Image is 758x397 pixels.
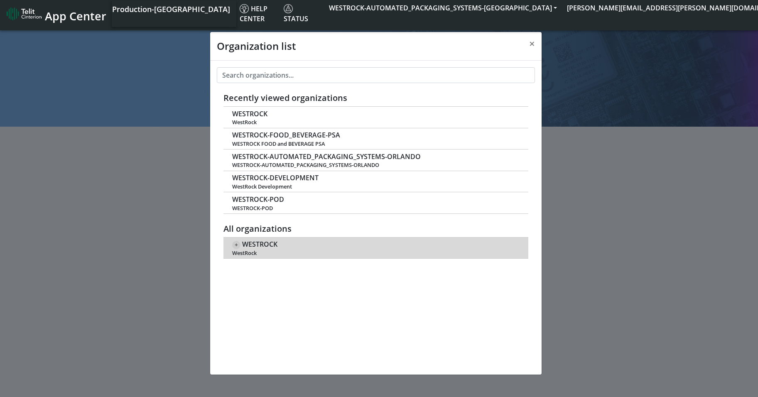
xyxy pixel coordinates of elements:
span: WestRock Development [232,184,520,190]
span: × [529,37,535,50]
h4: Organization list [217,39,296,54]
span: WestRock [232,119,520,125]
span: WESTROCK [232,110,267,118]
img: status.svg [284,4,293,13]
span: App Center [45,8,106,24]
span: WESTROCK [242,240,277,248]
a: Help center [236,0,280,27]
a: App Center [7,5,105,23]
img: knowledge.svg [240,4,249,13]
span: WestRock [232,250,520,256]
span: WESTROCK-POD [232,196,284,203]
button: WESTROCK-AUTOMATED_PACKAGING_SYSTEMS-[GEOGRAPHIC_DATA] [324,0,562,15]
span: Status [284,4,308,23]
span: WESTROCK-DEVELOPMENT [232,174,319,182]
img: logo-telit-cinterion-gw-new.png [7,7,42,20]
span: Help center [240,4,267,23]
h5: All organizations [223,224,528,234]
a: Status [280,0,324,27]
span: Production-[GEOGRAPHIC_DATA] [112,4,230,14]
span: + [232,241,240,249]
a: Your current platform instance [112,0,230,17]
span: WESTROCK-FOOD_BEVERAGE-PSA [232,131,340,139]
span: WESTROCK FOOD and BEVERAGE PSA [232,141,520,147]
h5: Recently viewed organizations [223,93,528,103]
span: WESTROCK-AUTOMATED_PACKAGING_SYSTEMS-ORLANDO [232,153,421,161]
span: WESTROCK-AUTOMATED_PACKAGING_SYSTEMS-ORLANDO [232,162,520,168]
span: WESTROCK-POD [232,205,520,211]
input: Search organizations... [217,67,535,83]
